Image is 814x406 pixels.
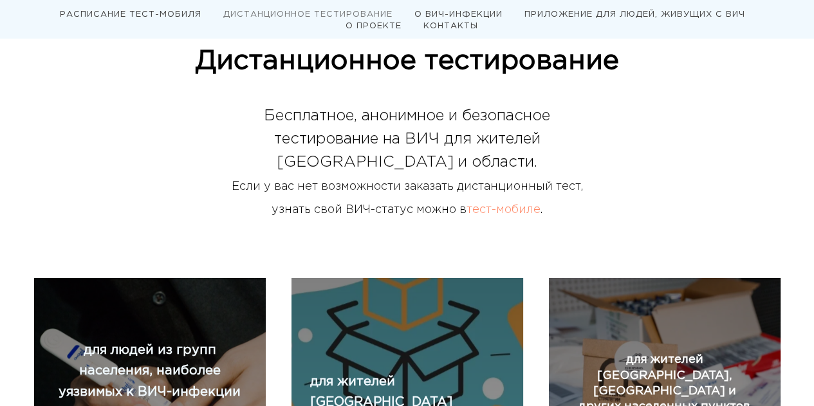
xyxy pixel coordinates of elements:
a: тест-мобиле [467,205,541,215]
span: . [541,205,542,215]
a: КОНТАКТЫ [423,23,478,30]
a: О ВИЧ-ИНФЕКЦИИ [414,11,503,18]
a: ПРИЛОЖЕНИЕ ДЛЯ ЛЮДЕЙ, ЖИВУЩИХ С ВИЧ [524,11,745,18]
a: ДИСТАНЦИОННОЕ ТЕСТИРОВАНИЕ [223,11,393,18]
a: О ПРОЕКТЕ [346,23,402,30]
span: Дистанционное тестирование [196,49,619,73]
span: Бесплатное, анонимное и безопасное тестирование на ВИЧ для жителей [GEOGRAPHIC_DATA] и области. [264,109,550,169]
a: РАСПИСАНИЕ ТЕСТ-МОБИЛЯ [60,11,201,18]
span: Если у вас нет возможности заказать дистанционный тест, узнать свой ВИЧ-статус можно в [232,181,583,215]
